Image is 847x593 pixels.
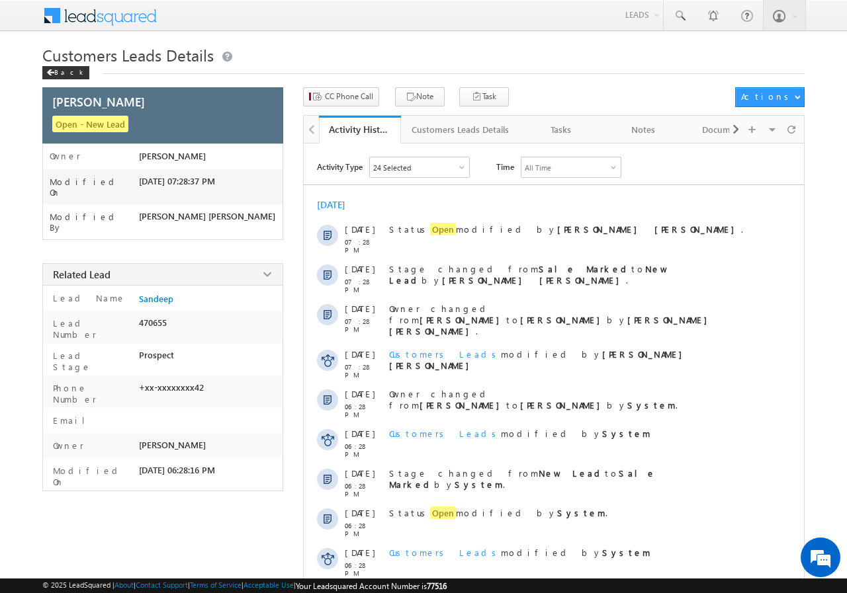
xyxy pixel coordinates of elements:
[139,465,215,475] span: [DATE] 06:28:16 PM
[602,428,650,439] strong: System
[325,91,373,102] span: CC Phone Call
[303,87,379,106] button: CC Phone Call
[345,547,375,558] span: [DATE]
[455,479,503,490] strong: System
[139,211,275,221] span: [PERSON_NAME] [PERSON_NAME]
[459,87,509,106] button: Task
[345,238,384,254] span: 07:28 PM
[603,116,685,143] a: Notes
[389,467,656,490] span: Stage changed from to by .
[389,348,689,371] strong: [PERSON_NAME] [PERSON_NAME]
[50,212,139,233] label: Modified By
[345,522,384,537] span: 06:28 PM
[190,580,242,589] a: Terms of Service
[52,116,128,132] span: Open - New Lead
[345,363,384,379] span: 07:28 PM
[401,116,521,143] a: Customers Leads Details
[139,350,174,360] span: Prospect
[389,467,656,490] strong: Sale Marked
[557,507,605,518] strong: System
[741,91,793,102] div: Actions
[317,157,363,177] span: Activity Type
[53,268,111,281] span: Related Lead
[345,467,375,479] span: [DATE]
[389,388,678,411] span: Owner changed from to by .
[50,465,133,487] label: Modified On
[389,506,607,519] span: Status modified by .
[430,223,456,235] span: Open
[389,223,743,235] span: Status modified by .
[345,223,375,235] span: [DATE]
[389,547,501,558] span: Customers Leads
[557,223,741,235] strong: [PERSON_NAME] [PERSON_NAME]
[521,116,603,143] a: Tasks
[420,399,506,411] strong: [PERSON_NAME]
[345,278,384,294] span: 07:28 PM
[539,467,605,479] strong: New Lead
[613,122,673,138] div: Notes
[389,428,650,439] span: modified by
[345,388,375,399] span: [DATE]
[412,122,509,138] div: Customers Leads Details
[50,177,139,198] label: Modified On
[442,274,626,286] strong: [PERSON_NAME] [PERSON_NAME]
[319,116,401,143] a: Activity History
[345,403,384,418] span: 06:28 PM
[539,263,631,274] strong: Sale Marked
[345,348,375,360] span: [DATE]
[520,314,607,325] strong: [PERSON_NAME]
[345,561,384,577] span: 06:28 PM
[317,198,360,211] div: [DATE]
[695,122,755,138] div: Documents
[345,428,375,439] span: [DATE]
[114,580,134,589] a: About
[42,44,214,65] span: Customers Leads Details
[139,382,204,393] span: +xx-xxxxxxxx42
[42,580,447,591] span: © 2025 LeadSquared | | | | |
[139,440,206,450] span: [PERSON_NAME]
[52,93,145,110] span: [PERSON_NAME]
[345,263,375,274] span: [DATE]
[319,116,401,142] li: Activity History
[389,303,714,336] span: Owner changed from to by .
[50,151,81,161] label: Owner
[345,507,375,518] span: [DATE]
[389,348,779,371] span: modified by
[496,157,514,177] span: Time
[373,163,411,172] div: 24 Selected
[427,581,447,591] span: 77516
[345,482,384,498] span: 06:28 PM
[389,428,501,439] span: Customers Leads
[50,350,133,372] label: Lead Stage
[430,506,456,519] span: Open
[389,263,668,286] strong: New Lead
[389,314,714,336] strong: [PERSON_NAME] [PERSON_NAME]
[296,581,447,591] span: Your Leadsquared Account Number is
[531,122,591,138] div: Tasks
[345,442,384,458] span: 06:28 PM
[420,314,506,325] strong: [PERSON_NAME]
[139,151,206,161] span: [PERSON_NAME]
[627,399,676,411] strong: System
[520,399,607,411] strong: [PERSON_NAME]
[136,580,188,589] a: Contact Support
[50,382,133,405] label: Phone Number
[139,176,215,186] span: [DATE] 07:28:37 PM
[525,163,551,172] div: All Time
[50,440,84,451] label: Owner
[395,87,445,106] button: Note
[50,292,126,303] label: Lead Name
[389,547,650,558] span: modified by
[735,87,805,107] button: Actions
[244,580,294,589] a: Acceptable Use
[329,123,391,136] div: Activity History
[389,348,501,360] span: Customers Leads
[345,303,375,314] span: [DATE]
[389,263,668,286] span: Stage changed from to by .
[685,116,767,143] a: Documents
[42,66,89,79] div: Back
[602,547,650,558] strong: System
[345,317,384,333] span: 07:28 PM
[50,317,133,340] label: Lead Number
